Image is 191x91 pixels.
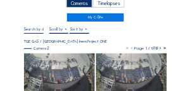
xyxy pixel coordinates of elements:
[24,47,49,51] div: Camera 2
[67,13,125,22] a: My C-Site
[24,39,108,43] div: TGE GAS / [GEOGRAPHIC_DATA] Ineos Project ONE
[24,27,44,32] input: Search by date 󰅀
[134,46,158,51] span: Page 1 / 5918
